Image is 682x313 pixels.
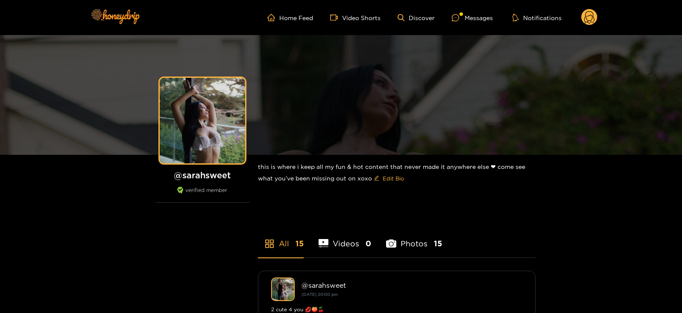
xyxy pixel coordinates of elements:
span: video-camera [330,14,342,21]
div: this is where i keep all my fun & hot content that never made it anywhere else ❤︎︎ come see what ... [258,155,536,192]
span: edit [374,175,379,182]
span: 15 [434,238,442,249]
li: All [258,219,304,257]
div: verified member [155,187,249,203]
span: Edit Bio [383,174,404,183]
img: sarahsweet [271,278,295,301]
span: appstore [264,239,275,249]
h1: @ sarahsweet [155,170,249,180]
li: Videos [319,219,372,257]
a: Video Shorts [330,14,381,21]
span: 0 [366,238,371,249]
div: @ sarahsweet [301,281,522,289]
small: [DATE] 20:00 pm [301,292,338,297]
span: 15 [296,238,304,249]
li: Photos [386,219,442,257]
button: Notifications [510,13,564,22]
div: Messages [452,13,493,23]
span: home [267,14,279,21]
button: editEdit Bio [372,171,406,185]
a: Home Feed [267,14,313,21]
a: Discover [398,14,435,21]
